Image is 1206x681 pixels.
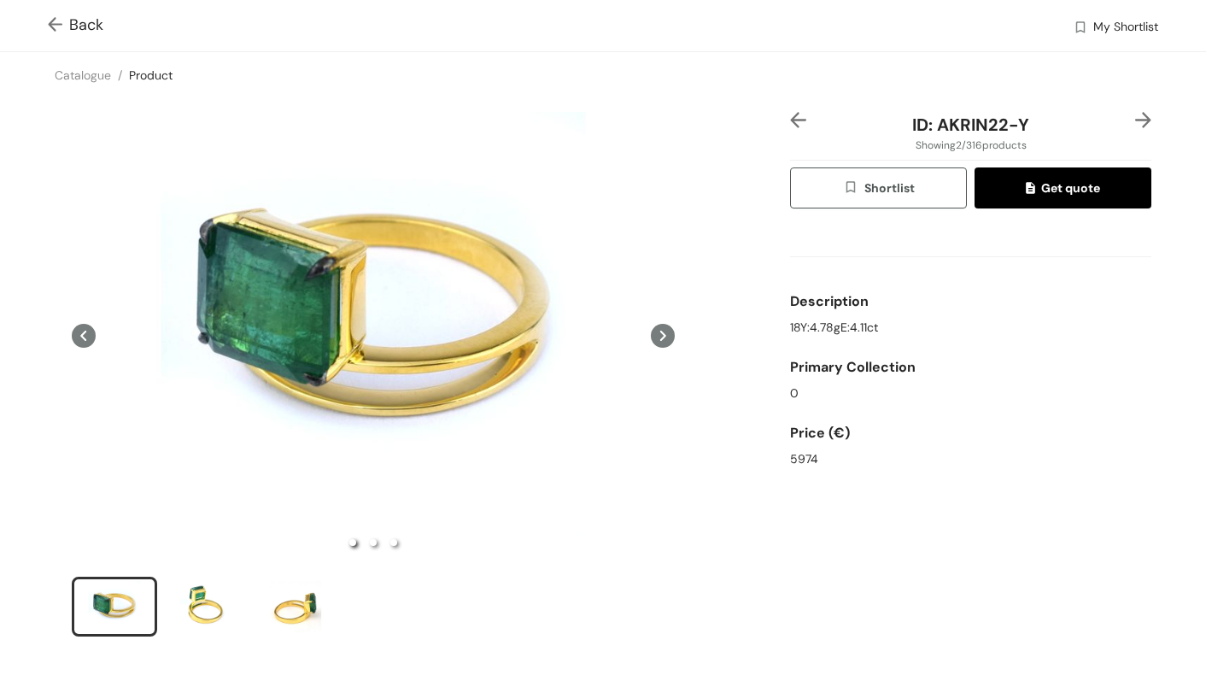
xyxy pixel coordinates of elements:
[1026,182,1040,197] img: quote
[843,179,914,198] span: Shortlist
[916,138,1027,153] span: Showing 2 / 316 products
[370,539,377,546] li: slide item 2
[162,577,248,637] li: slide item 2
[118,68,122,83] span: /
[48,17,69,35] img: Go back
[790,112,806,128] img: left
[349,539,356,546] li: slide item 1
[48,14,103,37] span: Back
[975,167,1151,208] button: quoteGet quote
[1073,20,1088,38] img: wishlist
[790,167,967,208] button: wishlistShortlist
[253,577,338,637] li: slide item 3
[129,68,173,83] a: Product
[790,385,1151,402] div: 0
[790,350,1151,385] div: Primary Collection
[790,450,1151,468] div: 5974
[390,539,397,546] li: slide item 3
[1093,18,1158,38] span: My Shortlist
[840,319,878,337] span: E:4.11ct
[790,285,1151,319] div: Description
[55,68,111,83] a: Catalogue
[912,114,1029,136] span: ID: AKRIN22-Y
[843,179,864,198] img: wishlist
[790,416,1151,450] div: Price (€)
[1026,179,1099,197] span: Get quote
[1135,112,1151,128] img: right
[790,319,840,337] span: 18Y:4.78g
[72,577,157,637] li: slide item 1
